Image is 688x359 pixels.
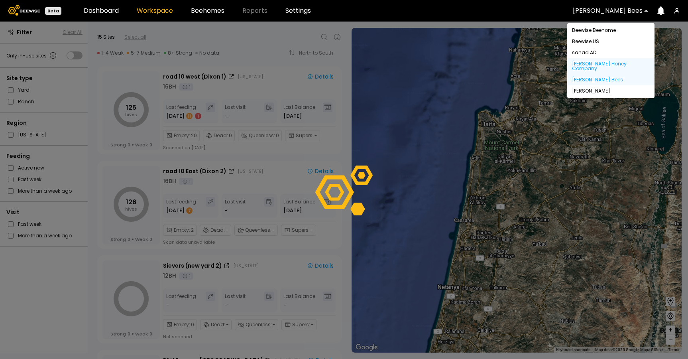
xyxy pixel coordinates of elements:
[242,8,267,14] span: Reports
[137,8,173,14] a: Workspace
[45,7,61,15] div: Beta
[567,74,655,85] div: [PERSON_NAME] Bees
[8,5,40,16] img: Beewise logo
[567,25,655,36] div: Beewise Beehome
[84,8,119,14] a: Dashboard
[285,8,311,14] a: Settings
[567,47,655,58] div: sanad AD
[567,85,655,97] div: [PERSON_NAME]
[567,58,655,74] div: [PERSON_NAME] Honey Company
[567,36,655,47] div: Beewise US
[191,8,224,14] a: Beehomes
